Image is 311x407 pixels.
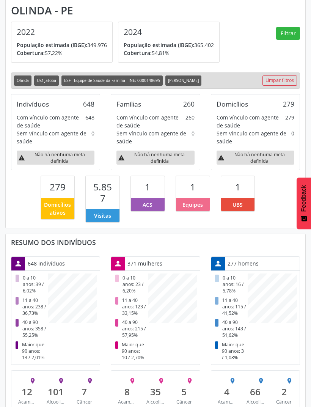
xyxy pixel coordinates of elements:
[114,318,148,340] div: 40 a 90 anos: 215 / 57,95%
[47,399,64,405] div: Alcoolismo
[182,201,203,209] span: Equipes
[114,259,122,268] i: person
[129,377,136,384] i: place
[18,154,25,161] i: warning
[190,181,195,193] span: 1
[124,27,214,37] h4: 2024
[114,340,148,362] div: Maior que 90 anos: 10 / 2,70%
[11,238,300,247] div: Resumo dos indivíduos
[217,100,248,108] div: Domicílios
[232,201,243,209] span: UBS
[183,100,195,108] div: 260
[14,273,48,295] div: 0 a 10 anos: 39 / 6,02%
[300,185,307,212] span: Feedback
[85,113,94,129] div: 648
[214,273,248,295] div: 0 a 10 anos: 16 / 5,78%
[291,129,294,145] div: 0
[17,129,91,145] div: Sem vínculo com agente de saúde
[116,151,194,165] div: Não há nenhuma meta definida
[11,4,225,17] div: Olinda - PE
[86,377,93,384] i: place
[118,386,136,397] div: 8
[285,113,294,129] div: 279
[75,386,93,397] div: 7
[235,181,240,193] span: 1
[17,113,85,129] div: Com vínculo com agente de saúde
[91,129,94,145] div: 0
[214,318,248,340] div: 40 a 90 anos: 143 / 51,62%
[218,386,236,397] div: 4
[192,129,195,145] div: 0
[17,49,45,57] span: Cobertura:
[14,295,48,317] div: 11 a 40 anos: 238 / 36,73%
[225,257,261,270] div: 277 homens
[61,75,163,86] span: ESF - Equipe de Saude da Familia - INE: 0000148695
[125,257,165,270] div: 371 mulheres
[93,181,112,204] span: 5.857
[17,100,49,108] div: Indivíduos
[114,295,148,317] div: 11 a 40 anos: 123 / 33,15%
[262,75,297,86] a: Limpar filtros
[175,386,193,397] div: 5
[143,201,152,209] span: ACS
[258,377,264,384] i: place
[186,377,193,384] i: place
[165,75,201,86] span: [PERSON_NAME]
[297,178,311,229] button: Feedback - Mostrar pesquisa
[214,340,248,362] div: Maior que 90 anos: 3 / 1,08%
[146,399,164,405] div: Alcoolismo
[116,100,141,108] div: Famílias
[229,377,236,384] i: place
[118,399,136,405] div: Acamado
[185,113,195,129] div: 260
[217,113,285,129] div: Com vínculo com agente de saúde
[118,154,125,161] i: warning
[247,399,264,405] div: Alcoolismo
[44,201,72,217] span: Domicílios ativos
[276,27,300,40] button: Filtrar
[175,399,193,405] div: Câncer
[14,259,22,268] i: person
[217,129,291,145] div: Sem vínculo com agente de saúde
[14,318,48,340] div: 40 a 90 anos: 358 / 55,25%
[25,257,68,270] div: 648 indivíduos
[83,100,94,108] div: 648
[114,273,148,295] div: 0 a 10 anos: 23 / 6,20%
[145,181,150,193] span: 1
[275,399,293,405] div: Câncer
[214,295,248,317] div: 11 a 40 anos: 115 / 41,52%
[14,340,48,362] div: Maior que 90 anos: 13 / 2,01%
[17,151,94,165] div: Não há nenhuma meta definida
[124,41,214,49] p: 365.402
[50,181,66,193] span: 279
[58,377,64,384] i: place
[14,75,31,86] span: Olinda
[17,49,107,57] p: 57,22%
[116,129,191,145] div: Sem vínculo com agente de saúde
[218,399,236,405] div: Acamado
[17,27,107,37] h4: 2022
[47,386,64,397] div: 101
[158,377,165,384] i: place
[218,154,225,161] i: warning
[124,49,152,57] span: Cobertura:
[286,377,293,384] i: place
[116,113,185,129] div: Com vínculo com agente de saúde
[275,386,293,397] div: 2
[247,386,264,397] div: 66
[217,151,294,165] div: Não há nenhuma meta definida
[17,41,87,49] span: População estimada (IBGE):
[94,212,111,220] span: Visitas
[124,41,194,49] span: População estimada (IBGE):
[75,399,93,405] div: Câncer
[146,386,164,397] div: 35
[34,75,59,86] span: Usf Jatoba
[124,49,214,57] p: 54,81%
[17,41,107,49] p: 349.976
[283,100,294,108] div: 279
[214,259,222,268] i: person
